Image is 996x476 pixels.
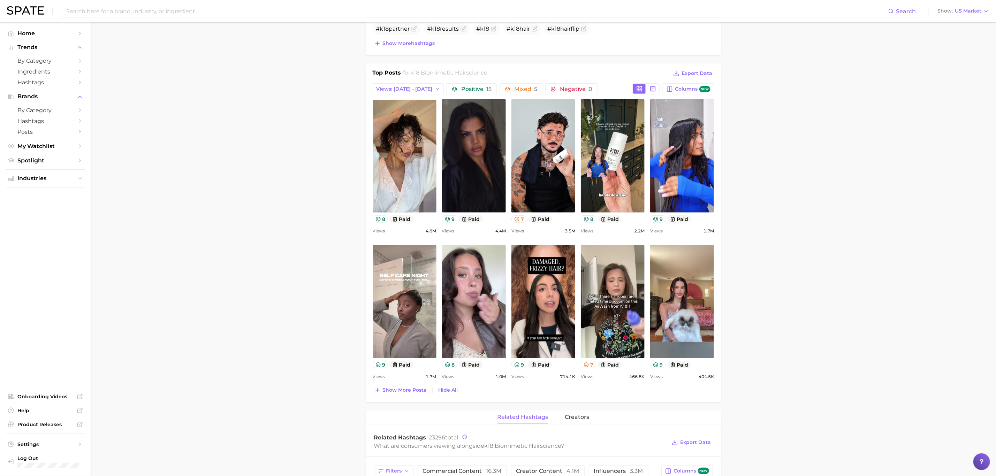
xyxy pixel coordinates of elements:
[514,86,537,92] span: Mixed
[461,86,492,92] span: Positive
[17,407,73,414] span: Help
[486,86,492,92] span: 15
[560,373,575,381] span: 714.1k
[650,361,666,368] button: 9
[6,66,85,77] a: Ingredients
[17,57,73,64] span: by Category
[507,25,530,32] span: # hair
[459,215,483,223] button: paid
[581,26,587,32] button: Flag as miscategorized or irrelevant
[376,25,410,32] span: # partner
[17,129,73,135] span: Posts
[373,361,388,368] button: 9
[17,455,107,461] span: Log Out
[936,7,991,16] button: ShowUS Market
[17,118,73,124] span: Hashtags
[495,373,506,381] span: 1.0m
[552,25,561,32] span: k18
[534,86,537,92] span: 5
[6,141,85,152] a: My Watchlist
[429,434,446,441] span: 23296
[6,42,85,53] button: Trends
[461,26,466,32] button: Flag as miscategorized or irrelevant
[442,227,455,235] span: Views
[383,387,426,393] span: Show more posts
[380,25,389,32] span: k18
[410,69,487,76] span: k18 biomimetic hairscience
[511,227,524,235] span: Views
[486,468,502,474] span: 16.3m
[431,25,440,32] span: k18
[581,373,593,381] span: Views
[442,361,458,368] button: 8
[650,373,663,381] span: Views
[6,419,85,430] a: Product Releases
[66,5,888,17] input: Search here for a brand, industry, or ingredient
[426,227,436,235] span: 4.8m
[7,6,44,15] img: SPATE
[565,414,590,420] span: creators
[17,393,73,400] span: Onboarding Videos
[630,468,643,474] span: 3.3m
[6,155,85,166] a: Spotlight
[439,387,458,393] span: Hide All
[671,69,714,78] button: Export Data
[581,215,596,223] button: 8
[17,175,73,182] span: Industries
[704,227,714,235] span: 1.7m
[495,227,506,235] span: 4.4m
[682,70,713,76] span: Export Data
[629,373,645,381] span: 466.8k
[6,91,85,102] button: Brands
[423,468,502,474] span: commercial content
[516,468,579,474] span: creator content
[6,77,85,88] a: Hashtags
[699,86,710,93] span: new
[17,421,73,428] span: Product Releases
[429,434,458,441] span: total
[565,227,575,235] span: 3.5m
[437,385,460,395] button: Hide All
[511,215,527,223] button: 7
[389,215,413,223] button: paid
[17,441,73,447] span: Settings
[377,86,433,92] span: Views: [DATE] - [DATE]
[386,468,402,474] span: Filters
[511,361,527,368] button: 9
[491,26,496,32] button: Flag as miscategorized or irrelevant
[17,68,73,75] span: Ingredients
[598,215,622,223] button: paid
[532,26,537,32] button: Flag as miscategorized or irrelevant
[477,25,489,32] span: #
[674,468,709,474] span: Columns
[634,227,645,235] span: 2.2m
[581,227,593,235] span: Views
[374,441,667,451] div: What are consumers viewing alongside ?
[560,86,592,92] span: Negative
[374,434,426,441] span: Related Hashtags
[6,439,85,450] a: Settings
[17,79,73,86] span: Hashtags
[681,439,711,445] span: Export Data
[567,468,579,474] span: 4.1m
[411,26,417,32] button: Flag as miscategorized or irrelevant
[373,215,388,223] button: 8
[442,215,458,223] button: 9
[670,438,713,447] button: Export Data
[459,361,483,368] button: paid
[663,83,714,95] button: Columnsnew
[6,28,85,39] a: Home
[497,414,548,420] span: related hashtags
[373,385,428,395] button: Show more posts
[594,468,643,474] span: influencers
[6,391,85,402] a: Onboarding Videos
[528,215,552,223] button: paid
[17,30,73,37] span: Home
[6,453,85,471] a: Log out. Currently logged in with e-mail michelle.ng@mavbeautybrands.com.
[480,25,489,32] span: k18
[667,361,691,368] button: paid
[383,40,435,46] span: Show more hashtags
[650,215,666,223] button: 9
[373,373,385,381] span: Views
[373,69,401,79] h1: Top Posts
